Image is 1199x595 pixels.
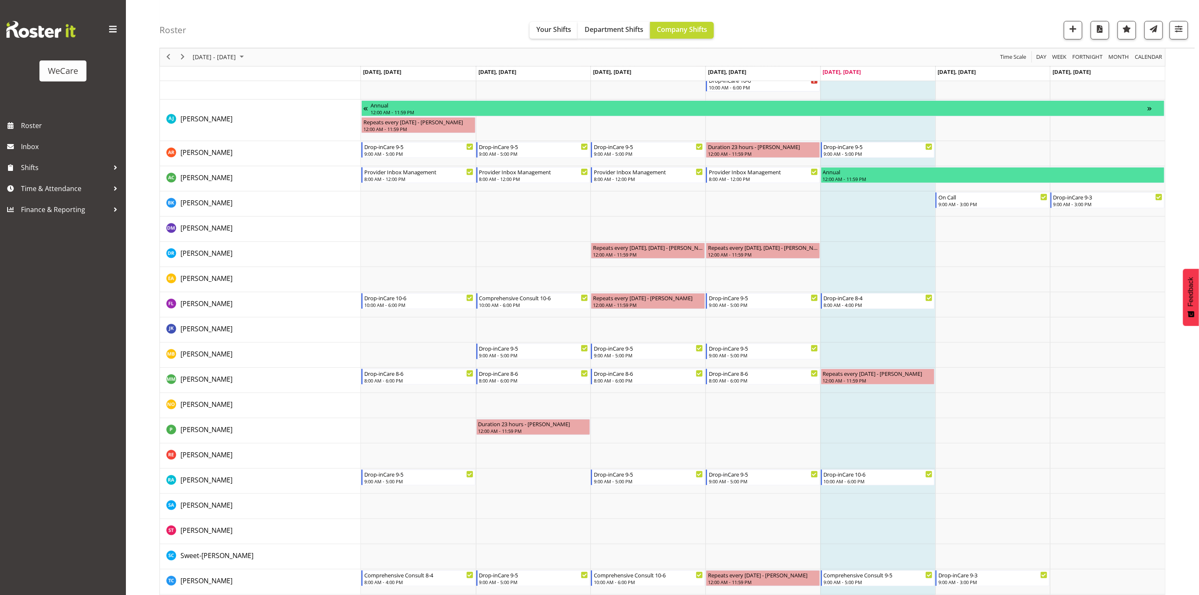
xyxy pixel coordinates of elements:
a: [PERSON_NAME] [180,500,232,510]
div: 10:00 AM - 6:00 PM [824,478,933,485]
div: Drop-inCare 8-6 [364,369,473,377]
span: Month [1108,52,1130,63]
td: Rachna Anderson resource [160,469,361,494]
span: Company Shifts [657,25,707,34]
span: [DATE], [DATE] [938,68,976,76]
td: Felize Lacson resource [160,292,361,317]
div: Torry Cobb"s event - Comprehensive Consult 10-6 Begin From Wednesday, August 13, 2025 at 10:00:00... [591,570,705,586]
span: [PERSON_NAME] [180,198,232,207]
div: 9:00 AM - 5:00 PM [824,579,933,585]
div: Comprehensive Consult 10-6 [479,294,588,302]
td: Simone Turner resource [160,519,361,544]
td: Pooja Prabhu resource [160,418,361,443]
div: Matthew Brewer"s event - Drop-inCare 9-5 Begin From Wednesday, August 13, 2025 at 9:00:00 AM GMT+... [591,343,705,359]
a: [PERSON_NAME] [180,399,232,409]
div: Comprehensive Consult 9-5 [824,571,933,579]
button: Month [1134,52,1164,63]
div: Drop-inCare 9-5 [479,142,588,151]
a: [PERSON_NAME] [180,198,232,208]
div: Felize Lacson"s event - Drop-inCare 10-6 Begin From Monday, August 11, 2025 at 10:00:00 AM GMT+12... [361,293,475,309]
div: Torry Cobb"s event - Drop-inCare 9-5 Begin From Tuesday, August 12, 2025 at 9:00:00 AM GMT+12:00 ... [476,570,590,586]
div: 12:00 AM - 11:59 PM [823,377,933,384]
div: 9:00 AM - 5:00 PM [594,478,703,485]
div: 9:00 AM - 3:00 PM [938,579,1047,585]
div: 8:00 AM - 12:00 PM [364,176,473,182]
div: Drop-inCare 9-3 [938,571,1047,579]
button: August 2025 [191,52,248,63]
div: Drop-inCare 8-4 [824,294,933,302]
div: previous period [161,48,175,66]
div: 12:00 AM - 11:59 PM [823,176,1162,182]
div: Drop-inCare 9-5 [364,142,473,151]
div: Provider Inbox Management [479,168,588,176]
div: 9:00 AM - 5:00 PM [709,478,818,485]
a: [PERSON_NAME] [180,248,232,258]
td: Sweet-Lin Chan resource [160,544,361,569]
td: John Ko resource [160,317,361,343]
div: Comprehensive Consult 10-6 [594,571,703,579]
div: 12:00 AM - 11:59 PM [363,126,473,132]
div: 12:00 AM - 11:59 PM [593,301,703,308]
a: [PERSON_NAME] [180,576,232,586]
td: Matthew Mckenzie resource [160,368,361,393]
span: [PERSON_NAME] [180,375,232,384]
div: Felize Lacson"s event - Comprehensive Consult 10-6 Begin From Tuesday, August 12, 2025 at 10:00:0... [476,293,590,309]
td: Sarah Abbott resource [160,494,361,519]
span: [PERSON_NAME] [180,324,232,333]
span: Inbox [21,140,122,153]
div: Matthew Mckenzie"s event - Drop-inCare 8-6 Begin From Tuesday, August 12, 2025 at 8:00:00 AM GMT+... [476,369,590,385]
td: AJ Jones resource [160,100,361,141]
a: Sweet-[PERSON_NAME] [180,550,253,561]
div: Drop-inCare 10-6 [824,470,933,478]
div: 12:00 AM - 11:59 PM [478,427,588,434]
div: Drop-inCare 9-5 [824,142,933,151]
div: No Staff Member"s event - Drop-inCare 10-6 Begin From Thursday, August 14, 2025 at 10:00:00 AM GM... [706,76,820,92]
div: Andrew Casburn"s event - Annual Begin From Friday, August 15, 2025 at 12:00:00 AM GMT+12:00 Ends ... [821,167,1165,183]
a: [PERSON_NAME] [180,475,232,485]
div: Matthew Brewer"s event - Drop-inCare 9-5 Begin From Thursday, August 14, 2025 at 9:00:00 AM GMT+1... [706,343,820,359]
a: [PERSON_NAME] [180,324,232,334]
div: 10:00 AM - 6:00 PM [594,579,703,585]
div: Repeats every [DATE] - [PERSON_NAME] [593,294,703,302]
div: 8:00 AM - 6:00 PM [479,377,588,384]
div: 9:00 AM - 5:00 PM [709,352,818,359]
button: Timeline Month [1107,52,1131,63]
div: Annual [823,168,1162,176]
a: [PERSON_NAME] [180,525,232,535]
button: Next [177,52,188,63]
div: Drop-inCare 9-5 [594,344,703,352]
span: [DATE], [DATE] [823,68,861,76]
div: 8:00 AM - 12:00 PM [479,176,588,182]
button: Download a PDF of the roster according to the set date range. [1091,21,1109,39]
span: Roster [21,119,122,132]
div: 8:00 AM - 12:00 PM [594,176,703,182]
div: Repeats every [DATE] - [PERSON_NAME] [823,369,933,377]
td: Ena Advincula resource [160,267,361,292]
div: Andrew Casburn"s event - Provider Inbox Management Begin From Wednesday, August 13, 2025 at 8:00:... [591,167,705,183]
div: Andrea Ramirez"s event - Drop-inCare 9-5 Begin From Monday, August 11, 2025 at 9:00:00 AM GMT+12:... [361,142,475,158]
span: [DATE], [DATE] [708,68,746,76]
div: Drop-inCare 8-6 [594,369,703,377]
div: 9:00 AM - 5:00 PM [594,150,703,157]
div: Andrew Casburn"s event - Provider Inbox Management Begin From Monday, August 11, 2025 at 8:00:00 ... [361,167,475,183]
div: Rachna Anderson"s event - Drop-inCare 9-5 Begin From Wednesday, August 13, 2025 at 9:00:00 AM GMT... [591,469,705,485]
div: Repeats every [DATE] - [PERSON_NAME] [363,118,473,126]
div: Repeats every [DATE], [DATE] - [PERSON_NAME] [708,243,818,252]
div: Andrea Ramirez"s event - Drop-inCare 9-5 Begin From Wednesday, August 13, 2025 at 9:00:00 AM GMT+... [591,142,705,158]
span: Time Scale [999,52,1027,63]
span: Shifts [21,161,109,174]
button: Timeline Day [1035,52,1048,63]
div: 9:00 AM - 5:00 PM [479,352,588,359]
td: Deepti Raturi resource [160,242,361,267]
div: WeCare [48,65,78,77]
div: Matthew Mckenzie"s event - Drop-inCare 8-6 Begin From Wednesday, August 13, 2025 at 8:00:00 AM GM... [591,369,705,385]
div: Duration 23 hours - [PERSON_NAME] [478,419,588,428]
div: Brian Ko"s event - Drop-inCare 9-3 Begin From Sunday, August 17, 2025 at 9:00:00 AM GMT+12:00 End... [1050,192,1165,208]
button: Feedback - Show survey [1183,269,1199,326]
a: [PERSON_NAME] [180,425,232,435]
span: Day [1035,52,1047,63]
span: [PERSON_NAME] [180,274,232,283]
div: Repeats every [DATE] - [PERSON_NAME] [708,571,818,579]
span: [PERSON_NAME] [180,299,232,308]
span: [PERSON_NAME] [180,173,232,182]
